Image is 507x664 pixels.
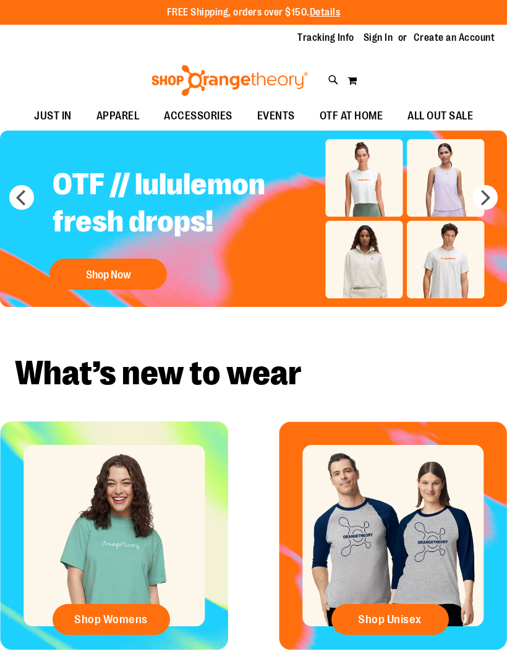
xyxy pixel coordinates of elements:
span: EVENTS [257,102,295,130]
span: APPAREL [96,102,140,130]
a: Shop Unisex [331,604,449,635]
span: ACCESSORIES [164,102,232,130]
img: Shop Orangetheory [150,65,310,96]
span: Shop Womens [74,613,148,626]
a: Create an Account [414,31,495,45]
p: FREE Shipping, orders over $150. [167,6,341,20]
button: prev [9,185,34,210]
span: ALL OUT SALE [407,102,473,130]
a: Shop Womens [53,604,170,635]
span: OTF AT HOME [320,102,383,130]
h2: What’s new to wear [15,356,492,390]
span: JUST IN [34,102,72,130]
a: Details [310,7,341,18]
a: Sign In [364,31,393,45]
h2: OTF // lululemon fresh drops! [43,157,351,252]
span: Shop Unisex [358,613,422,626]
a: Tracking Info [297,31,354,45]
a: OTF // lululemon fresh drops! Shop Now [43,157,351,296]
button: Shop Now [49,259,167,290]
button: next [473,185,498,210]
